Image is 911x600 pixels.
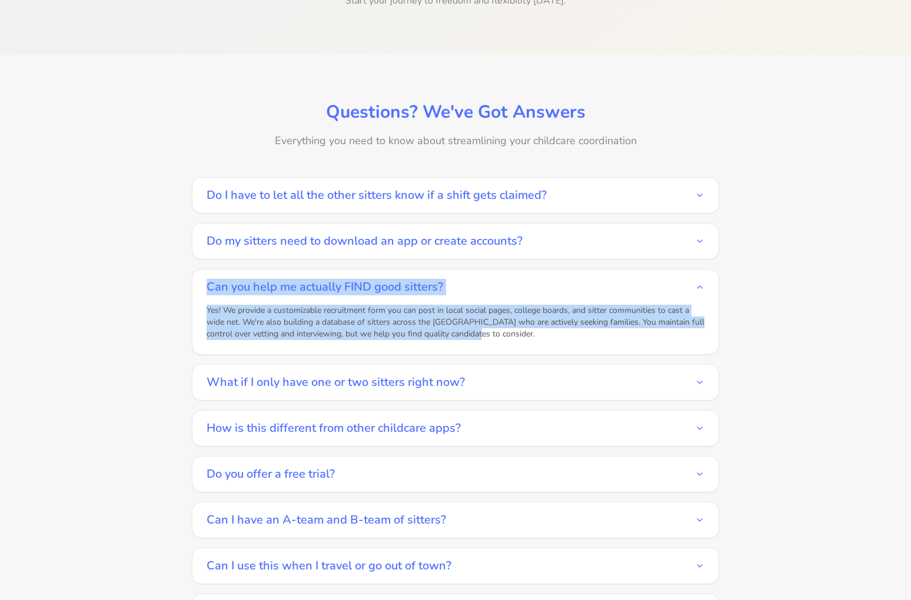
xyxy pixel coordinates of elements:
div: Can you help me actually FIND good sitters? [207,305,704,354]
button: Do my sitters need to download an app or create accounts? [207,224,704,259]
button: Do you offer a free trial? [207,456,704,492]
h2: Questions? We've Got Answers [53,102,858,123]
button: Can you help me actually FIND good sitters? [207,269,704,305]
div: Yes! We provide a customizable recruitment form you can post in local social pages, college board... [207,305,704,354]
button: How is this different from other childcare apps? [207,411,704,446]
button: What if I only have one or two sitters right now? [207,365,704,400]
button: Can I have an A-team and B-team of sitters? [207,502,704,538]
p: Everything you need to know about streamlining your childcare coordination [53,132,858,149]
button: Can I use this when I travel or go out of town? [207,548,704,584]
button: Do I have to let all the other sitters know if a shift gets claimed? [207,178,704,213]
